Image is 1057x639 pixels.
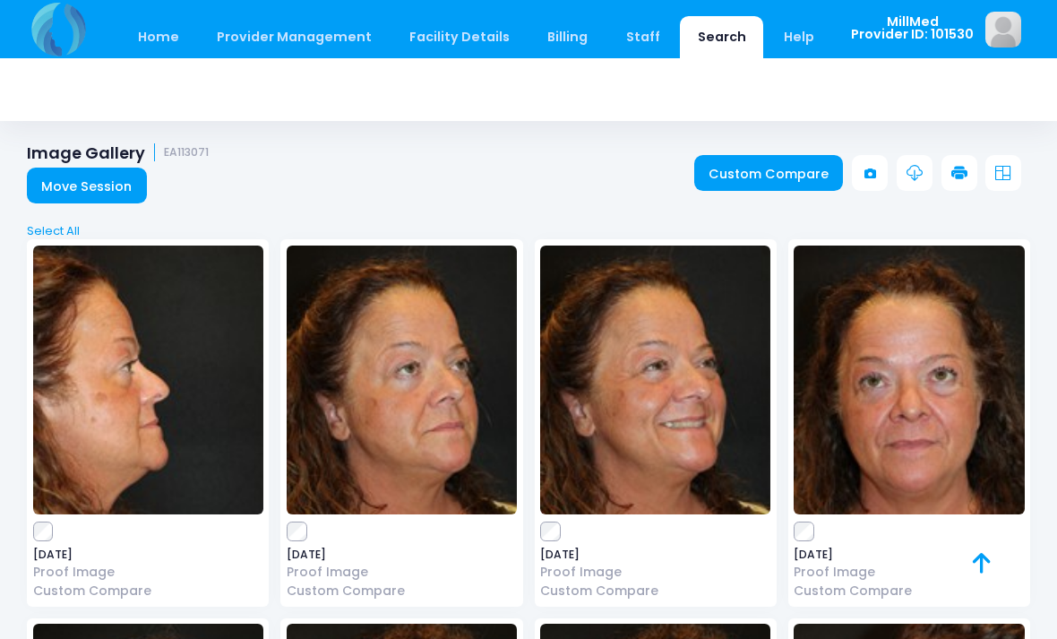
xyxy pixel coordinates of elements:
a: Proof Image [33,563,263,582]
a: Custom Compare [694,155,844,191]
a: Home [120,16,196,58]
img: image [33,246,263,514]
a: Search [680,16,763,58]
a: Billing [530,16,606,58]
img: image [794,246,1024,514]
img: image [985,12,1021,47]
a: Custom Compare [794,582,1024,600]
span: [DATE] [540,549,770,560]
span: MillMed Provider ID: 101530 [851,15,974,41]
a: Move Session [27,168,147,203]
img: image [540,246,770,514]
small: EA113071 [164,146,209,160]
a: Proof Image [540,563,770,582]
a: Custom Compare [33,582,263,600]
a: Custom Compare [287,582,517,600]
a: Custom Compare [540,582,770,600]
a: Help [767,16,832,58]
a: Proof Image [794,563,1024,582]
span: [DATE] [794,549,1024,560]
span: [DATE] [287,549,517,560]
a: Staff [608,16,677,58]
span: [DATE] [33,549,263,560]
a: Proof Image [287,563,517,582]
a: Provider Management [199,16,389,58]
h1: Image Gallery [27,143,209,162]
img: image [287,246,517,514]
a: Facility Details [392,16,528,58]
a: Select All [21,222,1036,240]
